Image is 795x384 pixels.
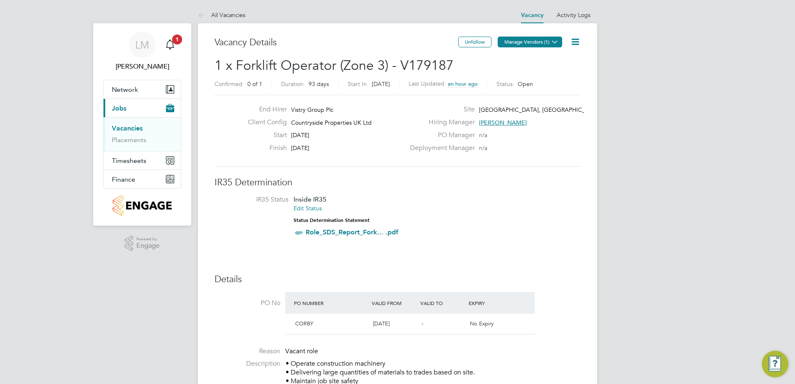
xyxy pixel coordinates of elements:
h3: IR35 Determination [215,177,580,189]
span: Timesheets [112,157,146,165]
label: Status [496,80,513,88]
button: Network [104,80,181,98]
span: LM [135,39,149,50]
label: Confirmed [215,80,242,88]
a: All Vacancies [198,11,245,19]
a: Role_SDS_Report_Fork... .pdf [306,228,398,236]
span: 1 x Forklift Operator (Zone 3) - V179187 [215,57,454,74]
div: Valid From [370,295,418,310]
span: Powered by [136,236,160,243]
span: 0 of 1 [247,80,262,88]
span: [DATE] [291,144,309,152]
span: 1 [172,34,182,44]
span: an hour ago [448,80,478,87]
strong: Status Determination Statement [294,217,370,223]
span: Lauren Morton [103,62,181,71]
span: Finance [112,175,135,183]
a: Go to home page [103,195,181,216]
h3: Details [215,273,580,286]
span: [DATE] [372,80,390,88]
span: No Expiry [470,320,494,327]
label: Finish [241,144,287,153]
span: Countryside Properties UK Ltd [291,119,372,126]
a: LM[PERSON_NAME] [103,32,181,71]
span: Vistry Group Plc [291,106,333,113]
a: Edit Status [294,204,322,212]
span: 93 days [309,80,329,88]
span: n/a [479,144,487,152]
label: Description [215,359,280,368]
span: [DATE] [373,320,390,327]
label: PO No [215,299,280,308]
div: PO Number [292,295,370,310]
label: Last Updated [409,80,444,87]
a: 1 [162,32,178,58]
div: Expiry [467,295,515,310]
label: Hiring Manager [405,118,475,127]
img: countryside-properties-logo-retina.png [113,195,171,216]
label: Reason [215,347,280,356]
label: Client Config [241,118,287,127]
span: Open [518,80,533,88]
a: Placements [112,136,146,144]
label: Start In [348,80,367,88]
a: Powered byEngage [125,236,160,251]
button: Unfollow [458,37,491,47]
label: Deployment Manager [405,144,475,153]
label: Start [241,131,287,140]
span: - [422,320,423,327]
span: Jobs [112,104,126,112]
label: PO Manager [405,131,475,140]
button: Manage Vendors (1) [498,37,562,47]
nav: Main navigation [93,23,191,226]
button: Timesheets [104,151,181,170]
button: Finance [104,170,181,188]
a: Activity Logs [557,11,590,19]
span: Engage [136,242,160,249]
span: [PERSON_NAME] [479,119,527,126]
div: Valid To [418,295,467,310]
h3: Vacancy Details [215,37,458,49]
span: CORBY [295,320,313,327]
label: End Hirer [241,105,287,114]
span: Inside IR35 [294,195,326,203]
label: IR35 Status [223,195,289,204]
label: Site [405,105,475,114]
div: Jobs [104,117,181,151]
span: Network [112,86,138,94]
span: [GEOGRAPHIC_DATA], [GEOGRAPHIC_DATA] [479,106,602,113]
button: Jobs [104,99,181,117]
span: n/a [479,131,487,139]
span: Vacant role [285,347,318,355]
label: Duration [281,80,304,88]
a: Vacancy [521,12,543,19]
a: Vacancies [112,124,143,132]
button: Engage Resource Center [762,351,788,377]
span: [DATE] [291,131,309,139]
